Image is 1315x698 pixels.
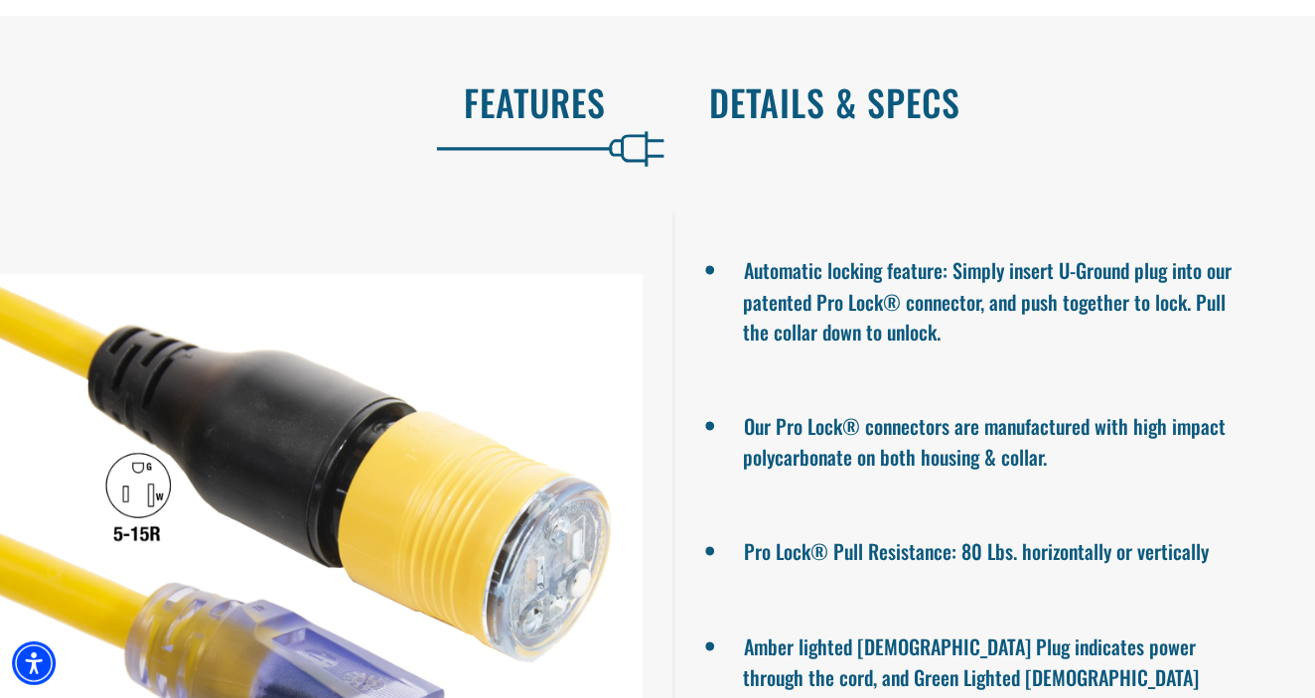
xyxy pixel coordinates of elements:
li: Pro Lock® Pull Resistance: 80 Lbs. horizontally or vertically [742,531,1245,567]
h2: Details & Specs [709,82,1273,124]
h2: Features [42,82,606,124]
li: Our Pro Lock® connectors are manufactured with high impact polycarbonate on both housing & collar. [742,406,1245,472]
li: Automatic locking feature: Simply insert U-Ground plug into our patented Pro Lock® connector, and... [742,251,1245,347]
div: Accessibility Menu [13,641,57,685]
